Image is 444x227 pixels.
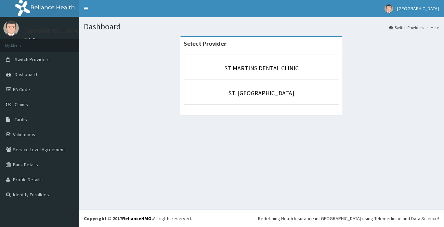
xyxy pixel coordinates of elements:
[15,56,50,62] span: Switch Providers
[397,5,439,12] span: [GEOGRAPHIC_DATA]
[79,210,444,227] footer: All rights reserved.
[224,64,299,72] a: ST MARTINS DENTAL CLINIC
[3,20,19,36] img: User Image
[122,215,152,222] a: RelianceHMO
[184,40,226,47] strong: Select Provider
[389,25,423,30] a: Switch Providers
[258,215,439,222] div: Redefining Heath Insurance in [GEOGRAPHIC_DATA] using Telemedicine and Data Science!
[384,4,393,13] img: User Image
[24,28,80,34] p: [GEOGRAPHIC_DATA]
[84,22,439,31] h1: Dashboard
[228,89,294,97] a: ST. [GEOGRAPHIC_DATA]
[424,25,439,30] li: Here
[24,37,40,42] a: Online
[84,215,153,222] strong: Copyright © 2017 .
[15,116,27,123] span: Tariffs
[15,71,37,77] span: Dashboard
[15,101,28,108] span: Claims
